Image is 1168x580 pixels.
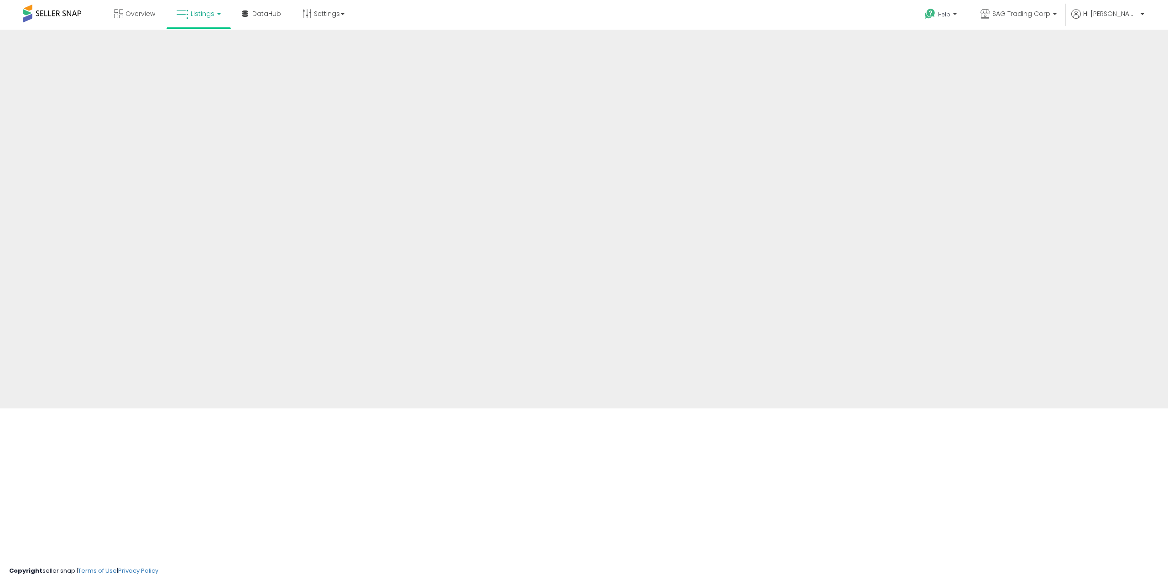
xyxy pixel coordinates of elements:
span: Listings [191,9,214,18]
span: Hi [PERSON_NAME] [1083,9,1138,18]
span: Help [938,10,950,18]
span: Overview [125,9,155,18]
i: Get Help [924,8,936,20]
span: SAG Trading Corp [992,9,1050,18]
a: Help [918,1,966,30]
span: DataHub [252,9,281,18]
a: Hi [PERSON_NAME] [1071,9,1144,30]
